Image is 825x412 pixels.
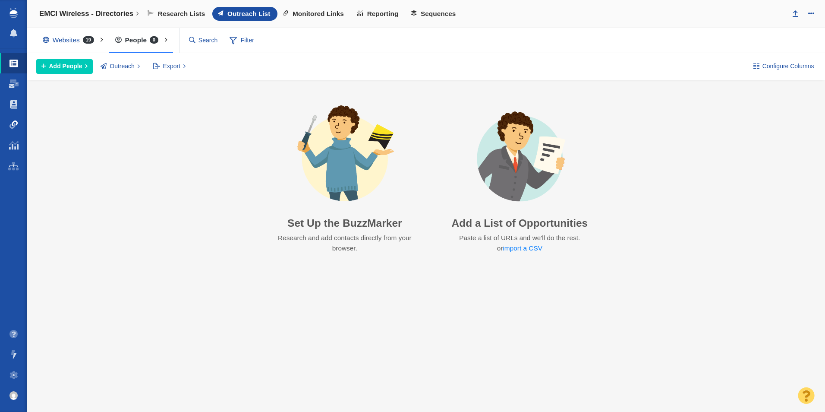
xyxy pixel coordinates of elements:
[36,30,104,50] div: Websites
[277,7,351,21] a: Monitored Links
[227,10,270,18] span: Outreach List
[83,36,94,44] span: 19
[186,33,222,48] input: Search
[293,10,344,18] span: Monitored Links
[142,7,212,21] a: Research Lists
[458,233,581,254] p: Paste a list of URLs and we'll do the rest. or
[96,59,145,74] button: Outreach
[9,8,17,18] img: buzzstream_logo_iconsimple.png
[748,59,819,74] button: Configure Columns
[265,217,425,229] h3: Set Up the BuzzMarker
[49,62,82,71] span: Add People
[421,10,456,18] span: Sequences
[451,217,588,229] h3: Add a List of Opportunities
[110,62,135,71] span: Outreach
[225,32,259,49] span: Filter
[458,104,582,210] img: avatar-import-list.png
[406,7,463,21] a: Sequences
[158,10,205,18] span: Research Lists
[39,10,133,18] h4: EMCI Wireless - Directories
[163,62,180,71] span: Export
[272,233,417,254] p: Research and add contacts directly from your browser.
[762,62,814,71] span: Configure Columns
[351,7,406,21] a: Reporting
[283,104,406,210] img: avatar-buzzmarker-setup.png
[503,244,542,252] a: import a CSV
[148,59,191,74] button: Export
[36,59,93,74] button: Add People
[367,10,399,18] span: Reporting
[212,7,277,21] a: Outreach List
[9,391,18,400] img: 0a657928374d280f0cbdf2a1688580e1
